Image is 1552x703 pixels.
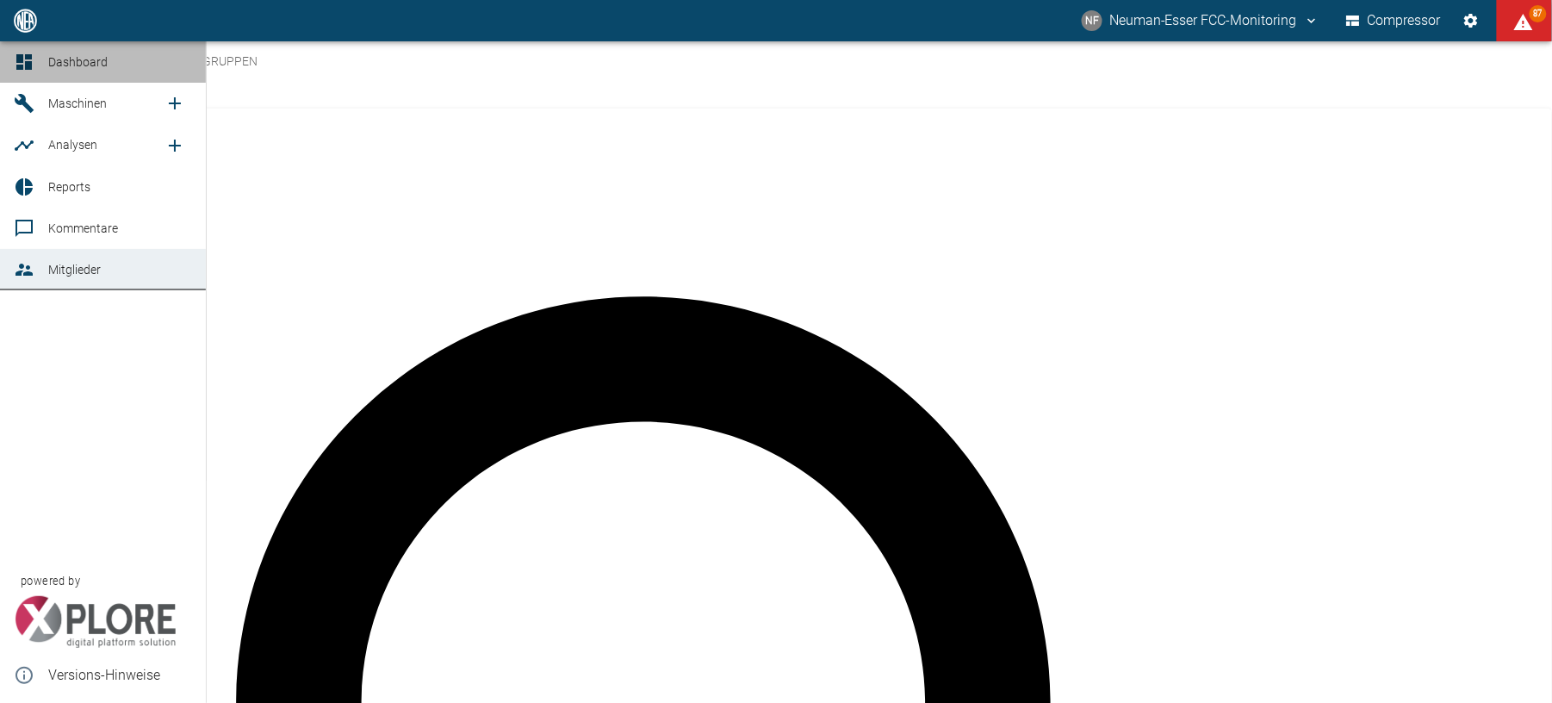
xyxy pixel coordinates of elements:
[1079,5,1322,36] button: fcc-monitoring@neuman-esser.com
[48,180,90,194] span: Reports
[48,665,192,686] span: Versions-Hinweise
[48,221,118,235] span: Kommentare
[48,263,101,277] span: Mitglieder
[1456,5,1487,36] button: Einstellungen
[21,573,80,589] span: powered by
[1343,5,1445,36] button: Compressor
[158,86,192,121] a: new /machines
[144,41,271,83] button: Nutzergruppen
[12,9,39,32] img: logo
[48,55,108,69] span: Dashboard
[1082,10,1102,31] div: NF
[48,138,97,152] span: Analysen
[48,96,107,110] span: Maschinen
[158,128,192,163] a: new /analyses/list/0
[1530,5,1547,22] span: 87
[14,596,177,648] img: Xplore Logo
